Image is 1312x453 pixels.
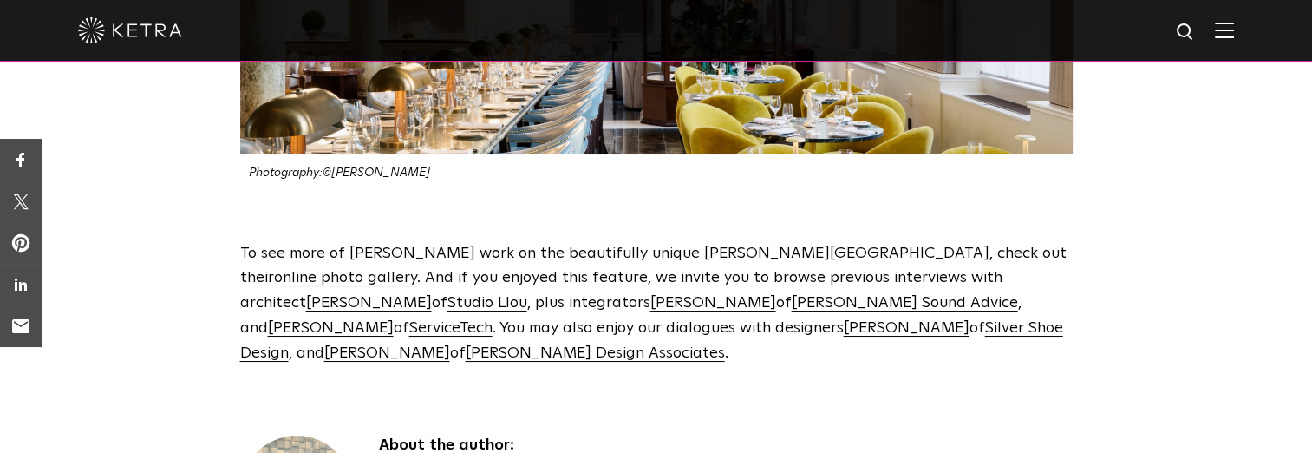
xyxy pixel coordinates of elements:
[240,246,1067,286] span: To see more of [PERSON_NAME] work on the beautifully unique [PERSON_NAME][GEOGRAPHIC_DATA], check...
[466,345,725,361] a: [PERSON_NAME] Design Associates
[792,295,1018,311] a: [PERSON_NAME] Sound Advice
[969,320,985,336] span: of
[306,295,432,311] a: [PERSON_NAME]
[240,270,1002,311] span: . And if you enjoyed this feature, we invite you to browse previous interviews with architect
[394,320,409,336] span: of
[268,320,394,336] a: [PERSON_NAME]
[240,320,1063,361] a: Silver Shoe Design
[493,320,844,336] span: . You may also enjoy our dialogues with designers
[323,167,430,179] span: ©[PERSON_NAME]
[432,295,447,311] span: of
[450,345,466,361] span: of
[844,320,969,336] a: [PERSON_NAME]
[324,345,450,361] a: [PERSON_NAME]
[249,167,430,179] em: Photography:
[447,295,527,311] a: Studio Llou
[650,295,776,311] a: [PERSON_NAME]
[274,270,417,286] a: online photo gallery
[1175,22,1197,43] img: search icon
[78,17,182,43] img: ketra-logo-2019-white
[527,295,650,311] span: , plus integrators
[409,320,493,336] a: ServiceTech
[725,345,728,361] span: .
[1215,22,1234,38] img: Hamburger%20Nav.svg
[289,345,324,361] span: , and
[776,295,792,311] span: of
